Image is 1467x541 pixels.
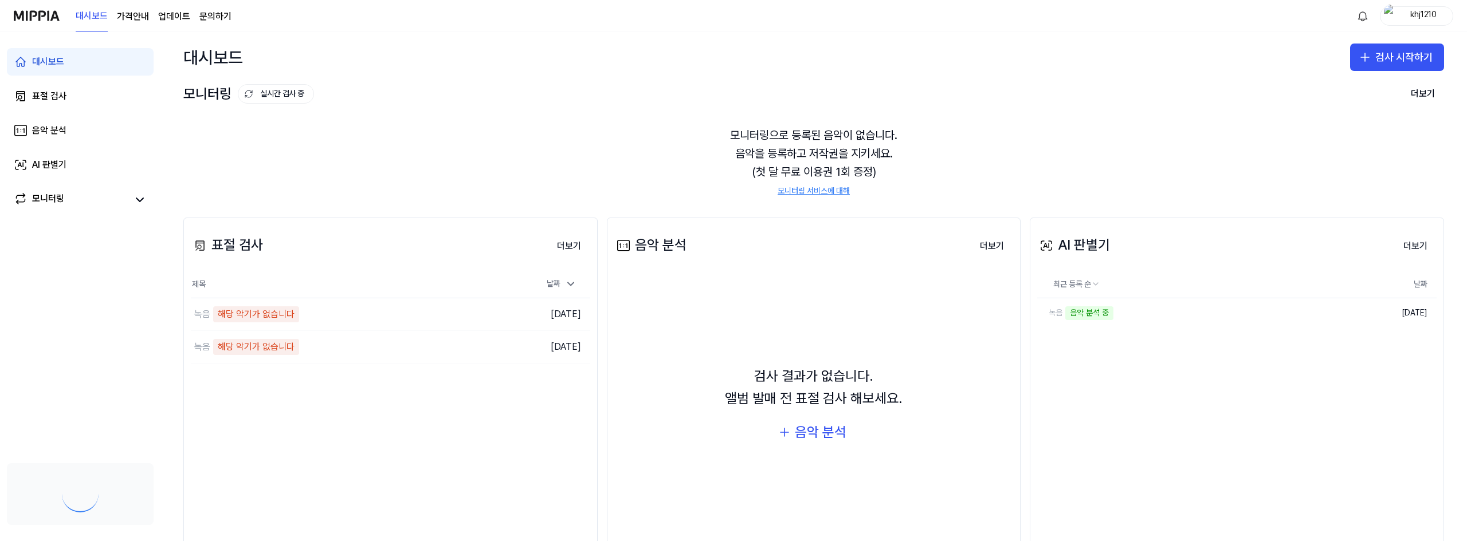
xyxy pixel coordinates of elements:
[117,10,149,23] a: 가격안내
[158,10,190,23] a: 업데이트
[7,48,154,76] a: 대시보드
[32,89,66,103] div: 표절 검사
[1394,234,1437,258] a: 더보기
[1037,298,1370,328] a: 녹음음악 분석 중
[32,192,64,208] div: 모니터링
[548,235,590,258] button: 더보기
[971,235,1013,258] button: 더보기
[183,44,243,71] div: 대시보드
[7,117,154,144] a: 음악 분석
[542,275,581,293] div: 날짜
[1394,235,1437,258] button: 더보기
[1384,5,1398,27] img: profile
[191,234,263,256] div: 표절 검사
[194,340,210,354] div: 녹음
[32,124,66,137] div: 음악 분석
[32,55,64,69] div: 대시보드
[1065,306,1113,320] div: 음악 분석 중
[770,418,858,446] button: 음악 분석
[725,365,903,409] div: 검사 결과가 없습니다. 앨범 발매 전 표절 검사 해보세요.
[1037,307,1062,319] div: 녹음
[76,1,108,32] a: 대시보드
[238,84,314,104] button: 실시간 검사 중
[1350,44,1444,71] button: 검사 시작하기
[183,112,1444,211] div: 모니터링으로 등록된 음악이 없습니다. 음악을 등록하고 저작권을 지키세요. (첫 달 무료 이용권 1회 증정)
[971,234,1013,258] a: 더보기
[548,234,590,258] a: 더보기
[778,185,850,197] a: 모니터링 서비스에 대해
[1356,9,1370,23] img: 알림
[194,307,210,321] div: 녹음
[14,192,128,208] a: 모니터링
[32,158,66,172] div: AI 판별기
[491,298,590,331] td: [DATE]
[1370,271,1437,298] th: 날짜
[199,10,232,23] a: 문의하기
[7,151,154,179] a: AI 판별기
[213,339,299,355] div: 해당 악기가 없습니다
[614,234,687,256] div: 음악 분석
[213,306,299,322] div: 해당 악기가 없습니다
[191,271,491,298] th: 제목
[7,82,154,110] a: 표절 검사
[1401,9,1446,22] div: khj1210
[1380,6,1453,26] button: profilekhj1210
[183,83,314,105] div: 모니터링
[1037,234,1110,256] div: AI 판별기
[1402,82,1444,105] button: 더보기
[795,421,846,443] div: 음악 분석
[491,331,590,364] td: [DATE]
[1370,298,1437,328] td: [DATE]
